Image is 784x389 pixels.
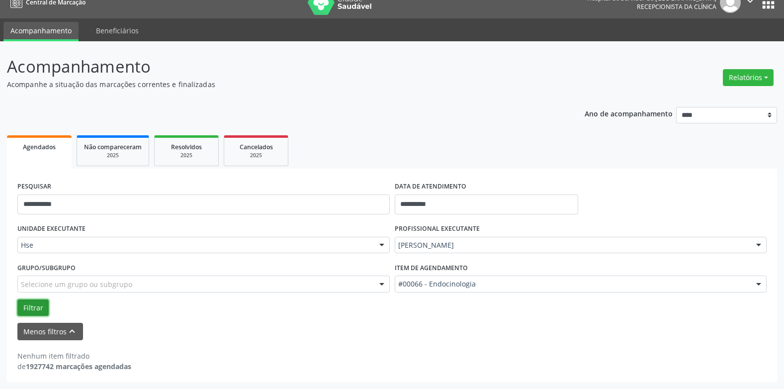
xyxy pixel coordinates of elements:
span: Não compareceram [84,143,142,151]
i: keyboard_arrow_up [67,326,78,337]
span: Recepcionista da clínica [637,2,716,11]
a: Acompanhamento [3,22,79,41]
label: Item de agendamento [395,260,468,276]
div: 2025 [84,152,142,159]
strong: 1927742 marcações agendadas [26,362,131,371]
label: UNIDADE EXECUTANTE [17,221,86,237]
a: Beneficiários [89,22,146,39]
span: #00066 - Endocinologia [398,279,747,289]
span: Resolvidos [171,143,202,151]
button: Filtrar [17,299,49,316]
span: Selecione um grupo ou subgrupo [21,279,132,290]
label: Grupo/Subgrupo [17,260,76,276]
span: Cancelados [240,143,273,151]
p: Ano de acompanhamento [585,107,673,119]
div: 2025 [231,152,281,159]
p: Acompanhamento [7,54,546,79]
button: Relatórios [723,69,774,86]
label: DATA DE ATENDIMENTO [395,179,466,194]
button: Menos filtroskeyboard_arrow_up [17,323,83,340]
div: 2025 [162,152,211,159]
label: PROFISSIONAL EXECUTANTE [395,221,480,237]
span: Agendados [23,143,56,151]
div: de [17,361,131,372]
p: Acompanhe a situação das marcações correntes e finalizadas [7,79,546,90]
label: PESQUISAR [17,179,51,194]
span: Hse [21,240,369,250]
span: [PERSON_NAME] [398,240,747,250]
div: Nenhum item filtrado [17,351,131,361]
